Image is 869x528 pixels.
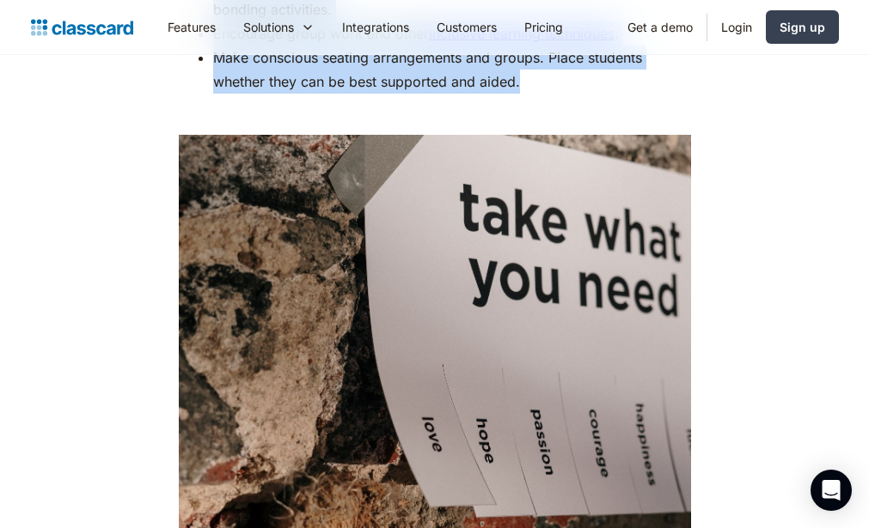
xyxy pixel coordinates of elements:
[213,46,691,94] li: Make conscious seating arrangements and groups. Place students whether they can be best supported...
[328,8,423,46] a: Integrations
[154,8,229,46] a: Features
[707,8,766,46] a: Login
[423,8,511,46] a: Customers
[766,10,839,44] a: Sign up
[811,470,852,511] div: Open Intercom Messenger
[31,15,133,39] a: home
[511,8,577,46] a: Pricing
[179,102,691,126] p: ‍
[780,18,825,36] div: Sign up
[614,8,707,46] a: Get a demo
[229,8,328,46] div: Solutions
[243,18,294,36] div: Solutions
